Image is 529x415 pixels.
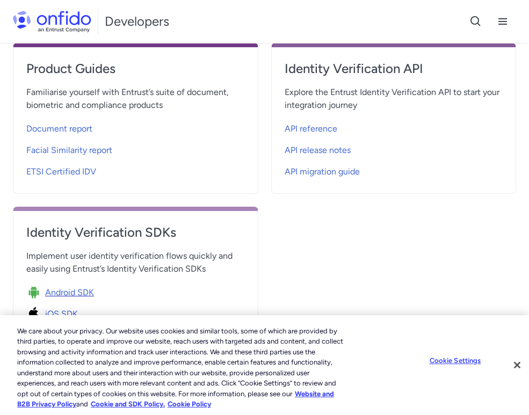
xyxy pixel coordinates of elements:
span: Document report [26,122,92,135]
h4: Identity Verification API [285,60,503,77]
h1: Developers [105,13,169,30]
a: Icon Android SDKAndroid SDK [26,280,245,301]
a: API migration guide [285,159,503,180]
h4: Identity Verification SDKs [26,224,245,241]
a: Icon iOS SDKiOS SDK [26,301,245,323]
img: Icon Android SDK [26,285,45,300]
span: API reference [285,122,337,135]
a: Identity Verification API [285,60,503,86]
span: Facial Similarity report [26,144,112,157]
span: iOS SDK [45,308,78,321]
h4: Product Guides [26,60,245,77]
button: Cookie Settings [422,350,489,372]
img: Icon iOS SDK [26,307,45,322]
button: Close [505,353,529,377]
a: Product Guides [26,60,245,86]
span: Android SDK [45,286,94,299]
a: API reference [285,116,503,137]
a: Document report [26,116,245,137]
a: Cookie Policy [168,400,211,408]
svg: Open navigation menu button [496,15,509,28]
button: Open search button [462,8,489,35]
a: Identity Verification SDKs [26,224,245,250]
img: Onfido Logo [13,11,91,32]
span: API migration guide [285,165,360,178]
span: API release notes [285,144,351,157]
div: We care about your privacy. Our website uses cookies and similar tools, some of which are provide... [17,326,346,410]
a: API release notes [285,137,503,159]
button: Open navigation menu button [489,8,516,35]
span: Explore the Entrust Identity Verification API to start your integration journey [285,86,503,112]
a: Facial Similarity report [26,137,245,159]
a: ETSI Certified IDV [26,159,245,180]
svg: Open search button [469,15,482,28]
span: Familiarise yourself with Entrust’s suite of document, biometric and compliance products [26,86,245,112]
a: Cookie and SDK Policy. [91,400,165,408]
span: Implement user identity verification flows quickly and easily using Entrust’s Identity Verificati... [26,250,245,275]
span: ETSI Certified IDV [26,165,96,178]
